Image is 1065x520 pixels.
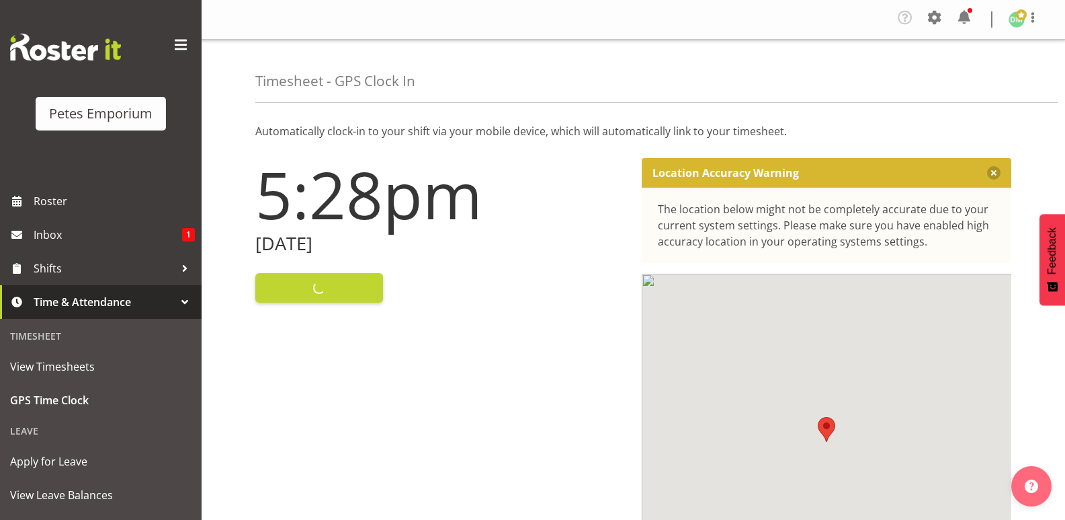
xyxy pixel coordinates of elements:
img: Rosterit website logo [10,34,121,61]
div: Petes Emporium [49,104,153,124]
span: Shifts [34,258,175,278]
span: Feedback [1046,227,1058,274]
a: GPS Time Clock [3,383,198,417]
h1: 5:28pm [255,158,626,231]
span: View Leave Balances [10,485,191,505]
span: Roster [34,191,195,211]
span: View Timesheets [10,357,191,377]
h2: [DATE] [255,233,626,254]
p: Location Accuracy Warning [652,166,799,180]
button: Feedback - Show survey [1039,214,1065,305]
a: View Timesheets [3,350,198,383]
img: help-xxl-2.png [1025,480,1038,493]
div: Timesheet [3,322,198,350]
p: Automatically clock-in to your shift via your mobile device, which will automatically link to you... [255,123,1011,139]
span: 1 [182,228,195,242]
span: Time & Attendance [34,292,175,312]
a: Apply for Leave [3,445,198,478]
span: GPS Time Clock [10,390,191,410]
div: Leave [3,417,198,445]
div: The location below might not be completely accurate due to your current system settings. Please m... [658,201,996,250]
span: Apply for Leave [10,451,191,472]
img: david-mcauley697.jpg [1009,11,1025,28]
a: View Leave Balances [3,478,198,512]
button: Close message [987,166,1000,180]
h4: Timesheet - GPS Clock In [255,73,415,89]
span: Inbox [34,225,182,245]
